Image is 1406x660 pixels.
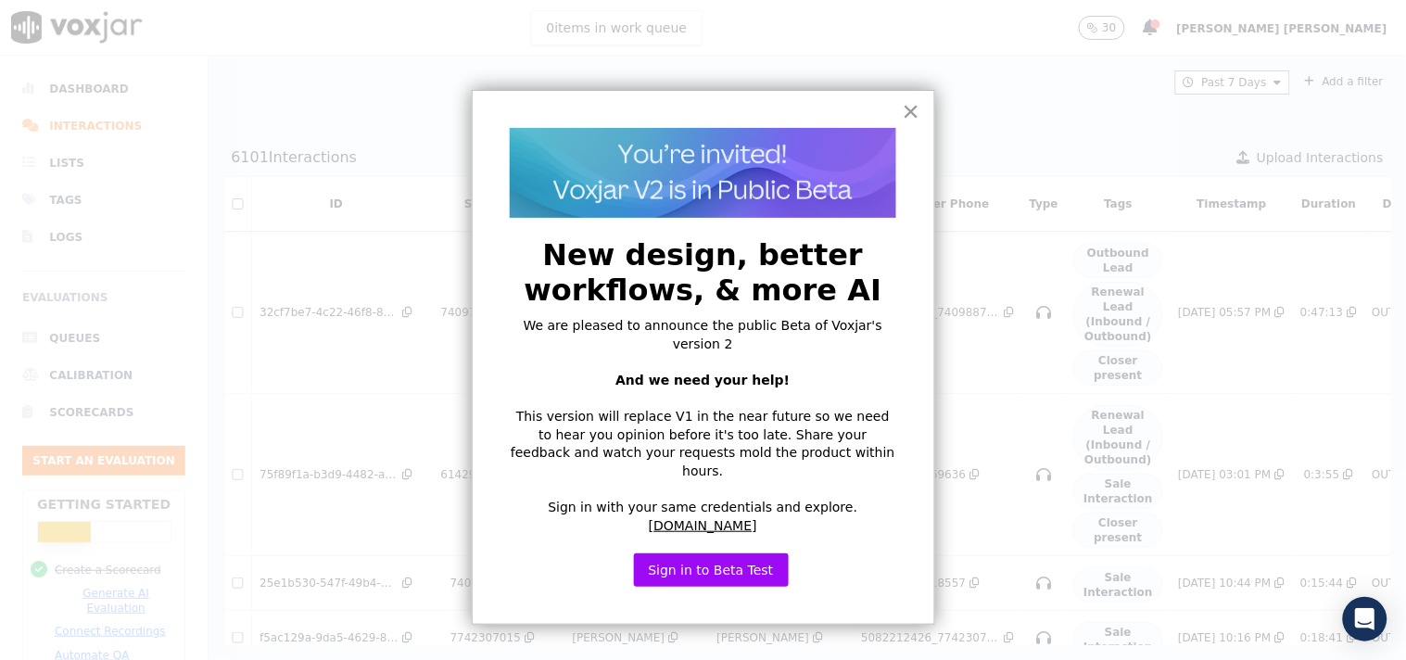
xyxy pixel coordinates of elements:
[615,373,790,387] strong: And we need your help!
[649,518,757,533] a: [DOMAIN_NAME]
[1343,597,1387,641] div: Open Intercom Messenger
[510,408,897,480] p: This version will replace V1 in the near future so we need to hear you opinion before it's too la...
[510,317,897,353] p: We are pleased to announce the public Beta of Voxjar's version 2
[548,500,857,514] span: Sign in with your same credentials and explore.
[634,553,789,587] button: Sign in to Beta Test
[903,96,920,126] button: Close
[510,237,897,309] h2: New design, better workflows, & more AI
